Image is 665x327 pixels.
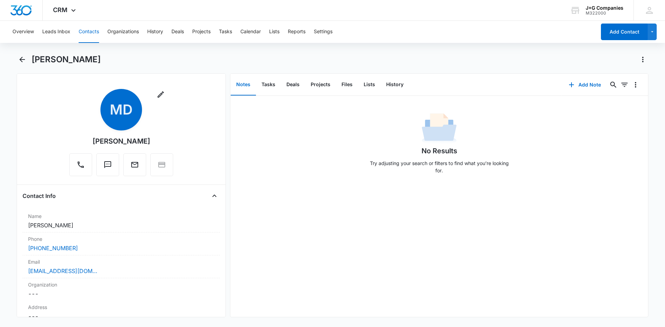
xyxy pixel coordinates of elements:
[637,54,648,65] button: Actions
[28,303,214,311] label: Address
[32,54,101,65] h1: [PERSON_NAME]
[28,290,214,298] dd: ---
[608,79,619,90] button: Search...
[28,244,78,252] a: [PHONE_NUMBER]
[381,74,409,96] button: History
[336,74,358,96] button: Files
[28,267,97,275] a: [EMAIL_ADDRESS][DOMAIN_NAME]
[107,21,139,43] button: Organizations
[231,74,256,96] button: Notes
[96,153,119,176] button: Text
[23,210,220,233] div: Name[PERSON_NAME]
[219,21,232,43] button: Tasks
[28,212,214,220] label: Name
[12,21,34,43] button: Overview
[123,153,146,176] button: Email
[23,301,220,324] div: Address---
[28,235,214,243] label: Phone
[23,278,220,301] div: Organization---
[422,146,457,156] h1: No Results
[42,21,70,43] button: Leads Inbox
[100,89,142,130] span: MD
[586,5,623,11] div: account name
[601,24,648,40] button: Add Contact
[96,164,119,170] a: Text
[288,21,305,43] button: Reports
[281,74,305,96] button: Deals
[69,153,92,176] button: Call
[314,21,332,43] button: Settings
[92,136,150,146] div: [PERSON_NAME]
[28,281,214,288] label: Organization
[586,11,623,16] div: account id
[171,21,184,43] button: Deals
[192,21,211,43] button: Projects
[562,76,608,93] button: Add Note
[619,79,630,90] button: Filters
[358,74,381,96] button: Lists
[79,21,99,43] button: Contacts
[17,54,27,65] button: Back
[69,164,92,170] a: Call
[28,258,214,265] label: Email
[53,6,68,13] span: CRM
[630,79,641,90] button: Overflow Menu
[209,190,220,201] button: Close
[147,21,163,43] button: History
[23,233,220,255] div: Phone[PHONE_NUMBER]
[366,160,512,174] p: Try adjusting your search or filters to find what you’re looking for.
[269,21,280,43] button: Lists
[23,255,220,278] div: Email[EMAIL_ADDRESS][DOMAIN_NAME]
[28,221,214,229] dd: [PERSON_NAME]
[256,74,281,96] button: Tasks
[23,192,56,200] h4: Contact Info
[123,164,146,170] a: Email
[28,312,214,320] dd: ---
[240,21,261,43] button: Calendar
[305,74,336,96] button: Projects
[422,111,456,146] img: No Data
